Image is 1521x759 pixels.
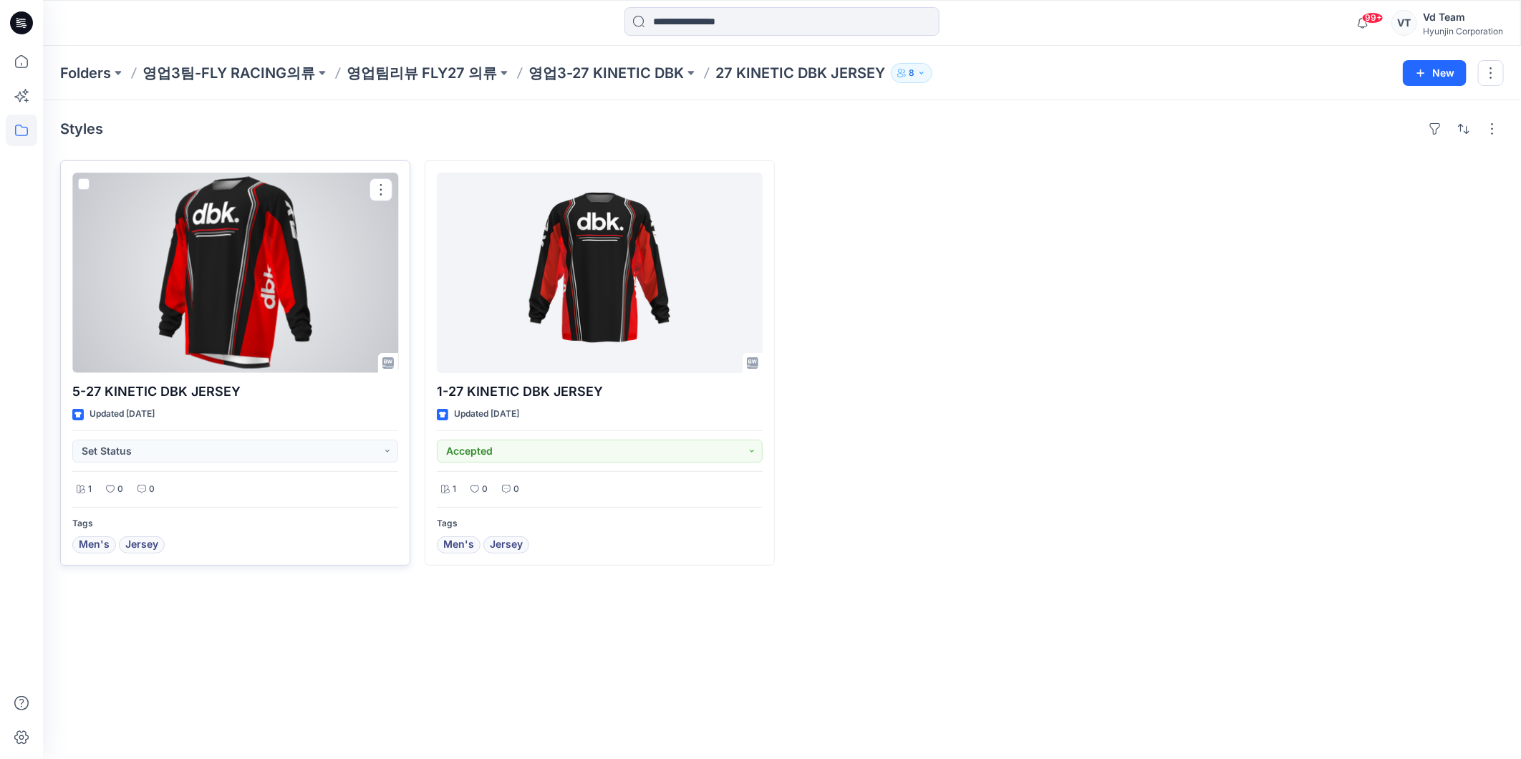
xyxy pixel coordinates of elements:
[437,516,763,531] p: Tags
[79,536,110,553] span: Men's
[1403,60,1467,86] button: New
[1423,9,1503,26] div: Vd Team
[528,63,684,83] a: 영업3-27 KINETIC DBK
[891,63,932,83] button: 8
[490,536,523,553] span: Jersey
[125,536,158,553] span: Jersey
[1391,10,1417,36] div: VT
[454,407,519,422] p: Updated [DATE]
[60,120,103,137] h4: Styles
[347,63,497,83] a: 영업팀리뷰 FLY27 의류
[143,63,315,83] a: 영업3팀-FLY RACING의류
[117,482,123,497] p: 0
[443,536,474,553] span: Men's
[72,382,398,402] p: 5-27 KINETIC DBK JERSEY
[60,63,111,83] a: Folders
[437,173,763,373] a: 1-27 KINETIC DBK JERSEY
[715,63,885,83] p: 27 KINETIC DBK JERSEY
[513,482,519,497] p: 0
[90,407,155,422] p: Updated [DATE]
[909,65,914,81] p: 8
[149,482,155,497] p: 0
[88,482,92,497] p: 1
[453,482,456,497] p: 1
[482,482,488,497] p: 0
[437,382,763,402] p: 1-27 KINETIC DBK JERSEY
[72,516,398,531] p: Tags
[1362,12,1384,24] span: 99+
[1423,26,1503,37] div: Hyunjin Corporation
[72,173,398,373] a: 5-27 KINETIC DBK JERSEY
